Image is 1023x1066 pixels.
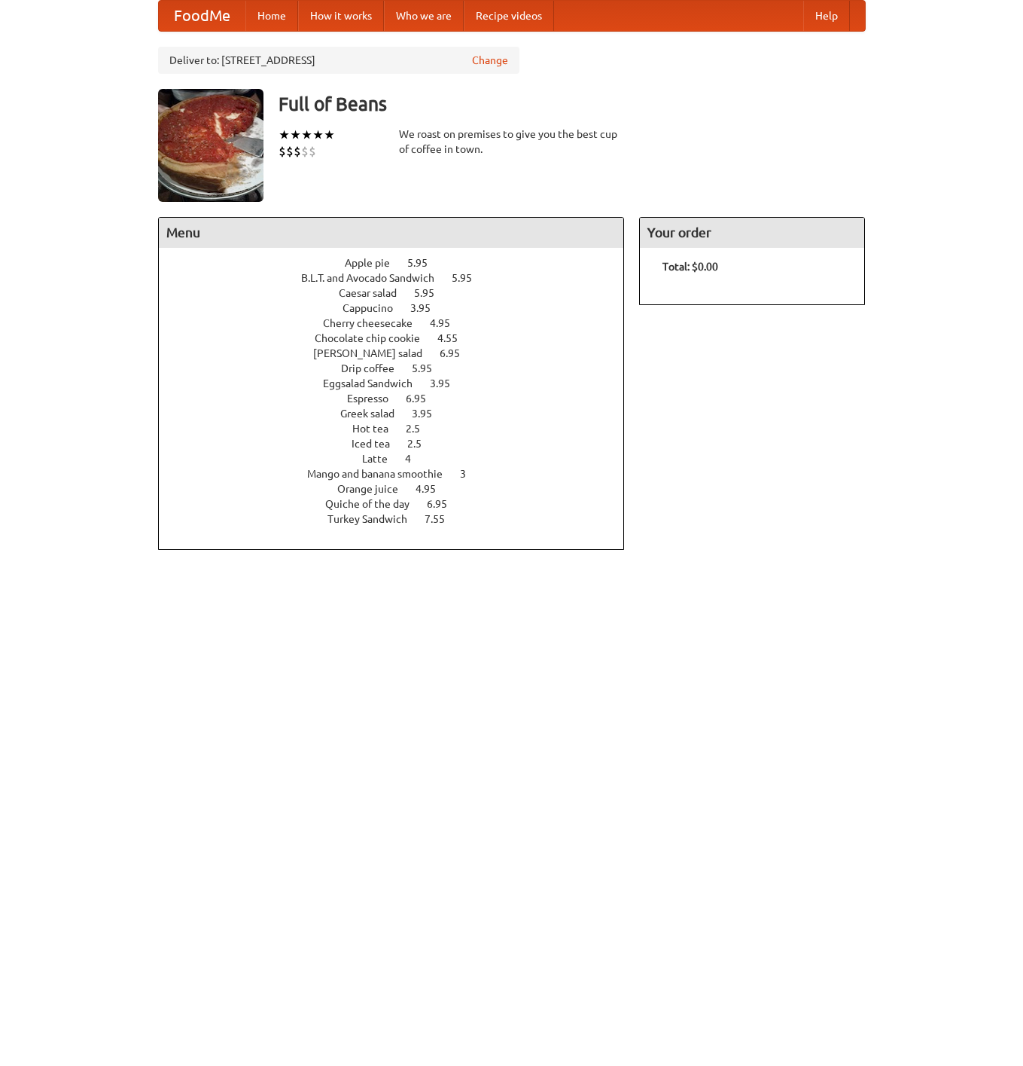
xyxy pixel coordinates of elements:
a: Change [472,53,508,68]
img: angular.jpg [158,89,263,202]
span: Cappucino [343,302,408,314]
a: Greek salad 3.95 [340,408,460,420]
a: Espresso 6.95 [347,392,454,405]
span: 5.95 [412,362,447,374]
a: Quiche of the day 6.95 [325,498,475,510]
span: 6.95 [406,392,441,405]
span: 3 [460,468,481,480]
span: Orange juice [337,483,413,495]
span: Apple pie [345,257,405,269]
a: Drip coffee 5.95 [341,362,460,374]
div: We roast on premises to give you the best cup of coffee in town. [399,127,625,157]
span: 6.95 [440,347,475,359]
span: 3.95 [430,377,465,389]
span: [PERSON_NAME] salad [313,347,437,359]
span: 6.95 [427,498,462,510]
span: 5.95 [452,272,487,284]
span: Quiche of the day [325,498,425,510]
a: Hot tea 2.5 [352,423,448,435]
span: Drip coffee [341,362,410,374]
h4: Your order [640,218,864,248]
span: Mango and banana smoothie [307,468,458,480]
span: Greek salad [340,408,410,420]
a: B.L.T. and Avocado Sandwich 5.95 [301,272,500,284]
li: $ [294,143,301,160]
li: $ [286,143,294,160]
a: FoodMe [159,1,245,31]
a: Eggsalad Sandwich 3.95 [323,377,478,389]
span: Chocolate chip cookie [315,332,435,344]
span: Caesar salad [339,287,412,299]
a: Cherry cheesecake 4.95 [323,317,478,329]
span: 5.95 [407,257,443,269]
a: Mango and banana smoothie 3 [307,468,494,480]
span: Eggsalad Sandwich [323,377,428,389]
a: Home [245,1,298,31]
li: ★ [279,127,290,143]
a: [PERSON_NAME] salad 6.95 [313,347,488,359]
span: Cherry cheesecake [323,317,428,329]
a: Caesar salad 5.95 [339,287,462,299]
span: 3.95 [410,302,446,314]
span: Iced tea [352,438,405,450]
span: 4.95 [416,483,451,495]
li: $ [301,143,309,160]
div: Deliver to: [STREET_ADDRESS] [158,47,519,74]
a: Help [803,1,850,31]
li: ★ [290,127,301,143]
h4: Menu [159,218,624,248]
li: ★ [301,127,312,143]
li: ★ [324,127,335,143]
li: ★ [312,127,324,143]
a: Who we are [384,1,464,31]
li: $ [309,143,316,160]
span: 4.55 [437,332,473,344]
a: Orange juice 4.95 [337,483,464,495]
h3: Full of Beans [279,89,866,119]
a: Turkey Sandwich 7.55 [327,513,473,525]
span: 2.5 [407,438,437,450]
a: Cappucino 3.95 [343,302,458,314]
a: Apple pie 5.95 [345,257,455,269]
span: 3.95 [412,408,447,420]
a: Recipe videos [464,1,554,31]
b: Total: $0.00 [662,261,718,273]
span: 4.95 [430,317,465,329]
span: 2.5 [406,423,435,435]
span: B.L.T. and Avocado Sandwich [301,272,449,284]
li: $ [279,143,286,160]
span: Espresso [347,392,403,405]
span: 4 [405,453,426,465]
a: Chocolate chip cookie 4.55 [315,332,486,344]
a: Latte 4 [362,453,439,465]
a: How it works [298,1,384,31]
span: 7.55 [425,513,460,525]
span: 5.95 [414,287,449,299]
span: Hot tea [352,423,403,435]
span: Turkey Sandwich [327,513,422,525]
span: Latte [362,453,403,465]
a: Iced tea 2.5 [352,438,449,450]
